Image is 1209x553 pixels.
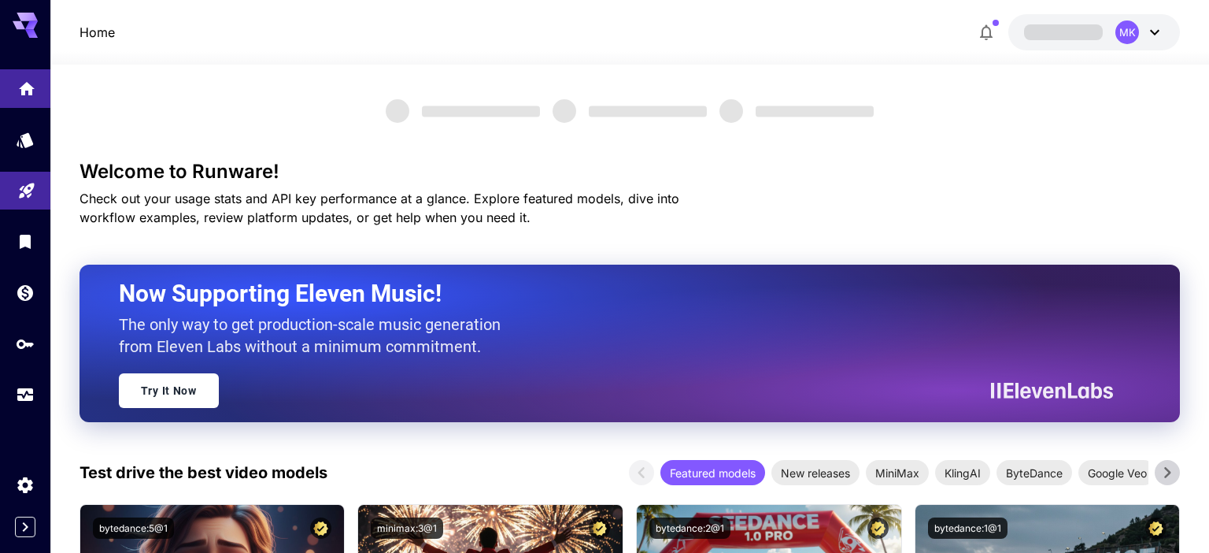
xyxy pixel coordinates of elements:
span: Featured models [660,465,765,481]
span: Google Veo [1078,465,1156,481]
button: bytedance:1@1 [928,518,1007,539]
div: Settings [16,475,35,495]
nav: breadcrumb [79,23,115,42]
div: Google Veo [1078,460,1156,485]
div: ByteDance [996,460,1072,485]
span: Check out your usage stats and API key performance at a glance. Explore featured models, dive int... [79,191,679,225]
h3: Welcome to Runware! [79,161,1180,183]
div: Models [16,125,35,145]
button: bytedance:5@1 [93,518,174,539]
div: Featured models [660,460,765,485]
button: Certified Model – Vetted for best performance and includes a commercial license. [310,518,331,539]
p: Test drive the best video models [79,461,327,484]
span: KlingAI [935,465,990,481]
span: ByteDance [996,465,1072,481]
button: Certified Model – Vetted for best performance and includes a commercial license. [589,518,610,539]
div: Home [17,74,36,94]
span: New releases [771,465,860,481]
button: Certified Model – Vetted for best performance and includes a commercial license. [1145,518,1166,539]
span: MiniMax [866,465,929,481]
div: MK [1115,20,1139,44]
a: Try It Now [119,373,219,408]
button: Certified Model – Vetted for best performance and includes a commercial license. [867,518,889,539]
a: Home [79,23,115,42]
h2: Now Supporting Eleven Music! [119,279,1101,309]
div: Playground [17,176,36,195]
div: Wallet [16,283,35,302]
button: Expand sidebar [15,517,35,537]
button: bytedance:2@1 [649,518,730,539]
button: minimax:3@1 [371,518,443,539]
div: KlingAI [935,460,990,485]
div: Usage [16,385,35,405]
div: API Keys [16,334,35,354]
div: Library [16,232,35,251]
p: The only way to get production-scale music generation from Eleven Labs without a minimum commitment. [119,314,512,358]
div: MiniMax [866,460,929,485]
button: MK [1008,14,1180,50]
div: New releases [771,460,860,485]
